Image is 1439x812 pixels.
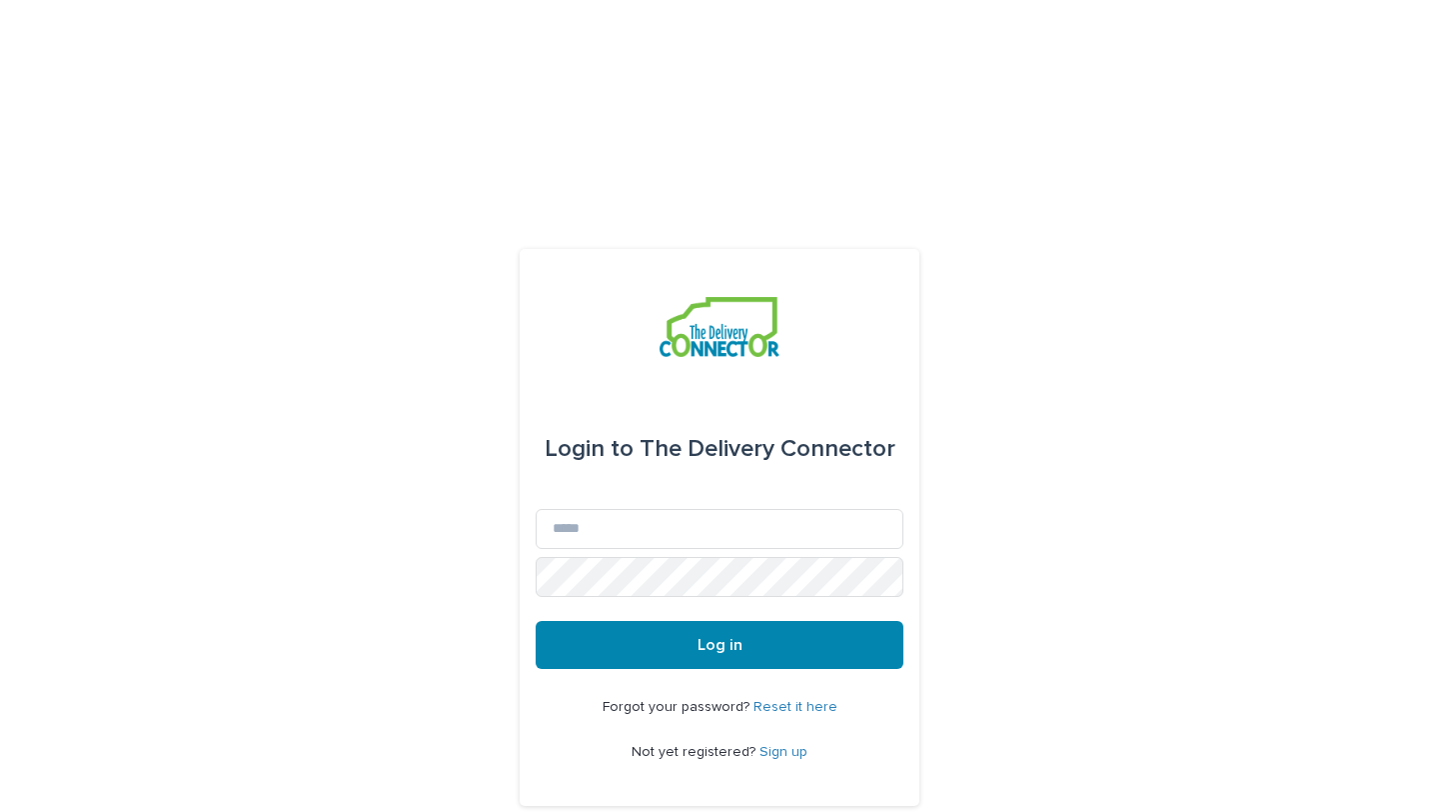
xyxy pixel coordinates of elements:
[603,700,753,714] span: Forgot your password?
[536,621,903,669] button: Log in
[632,745,759,759] span: Not yet registered?
[660,297,778,357] img: aCWQmA6OSGG0Kwt8cj3c
[759,745,807,759] a: Sign up
[545,437,634,461] span: Login to
[545,421,895,477] div: The Delivery Connector
[753,700,837,714] a: Reset it here
[698,637,742,653] span: Log in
